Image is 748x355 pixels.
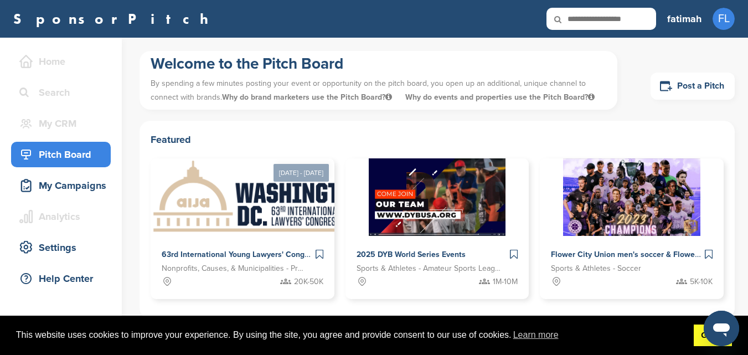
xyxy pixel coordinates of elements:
a: SponsorPitch [13,12,215,26]
a: Sponsorpitch & Flower City Union men's soccer & Flower City 1872 women's soccer Sports & Athletes... [540,158,724,299]
a: fatimah [667,7,701,31]
a: Settings [11,235,111,260]
div: Pitch Board [17,145,111,164]
a: Help Center [11,266,111,291]
a: Post a Pitch [651,73,735,100]
a: My CRM [11,111,111,136]
h2: Featured [151,132,724,147]
a: dismiss cookie message [694,325,732,347]
h1: Welcome to the Pitch Board [151,54,606,74]
a: learn more about cookies [512,327,560,343]
span: 20K-50K [294,276,323,288]
img: Sponsorpitch & [369,158,505,236]
div: My CRM [17,114,111,133]
span: Nonprofits, Causes, & Municipalities - Professional Development [162,263,307,275]
div: Home [17,52,111,71]
a: [DATE] - [DATE] Sponsorpitch & 63rd International Young Lawyers' Congress Nonprofits, Causes, & M... [151,141,334,299]
a: Home [11,49,111,74]
a: My Campaigns [11,173,111,198]
div: Help Center [17,269,111,289]
a: Analytics [11,204,111,229]
span: Sports & Athletes - Amateur Sports Leagues [357,263,502,275]
span: Why do brand marketers use the Pitch Board? [222,92,394,102]
span: FL [713,8,735,30]
div: [DATE] - [DATE] [274,164,329,182]
span: Sports & Athletes - Soccer [551,263,641,275]
div: My Campaigns [17,176,111,195]
p: By spending a few minutes posting your event or opportunity on the pitch board, you open up an ad... [151,74,606,107]
h3: fatimah [667,11,701,27]
div: Analytics [17,207,111,227]
span: Why do events and properties use the Pitch Board? [405,92,595,102]
img: Sponsorpitch & [151,158,370,236]
span: 5K-10K [690,276,713,288]
a: Sponsorpitch & 2025 DYB World Series Events Sports & Athletes - Amateur Sports Leagues 1M-10M [345,158,529,299]
a: Search [11,80,111,105]
div: Settings [17,238,111,258]
span: This website uses cookies to improve your experience. By using the site, you agree and provide co... [16,327,685,343]
span: 1M-10M [493,276,518,288]
span: 2025 DYB World Series Events [357,250,466,259]
span: 63rd International Young Lawyers' Congress [162,250,319,259]
img: Sponsorpitch & [563,158,701,236]
a: Pitch Board [11,142,111,167]
div: Search [17,83,111,102]
iframe: Button to launch messaging window [704,311,739,346]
